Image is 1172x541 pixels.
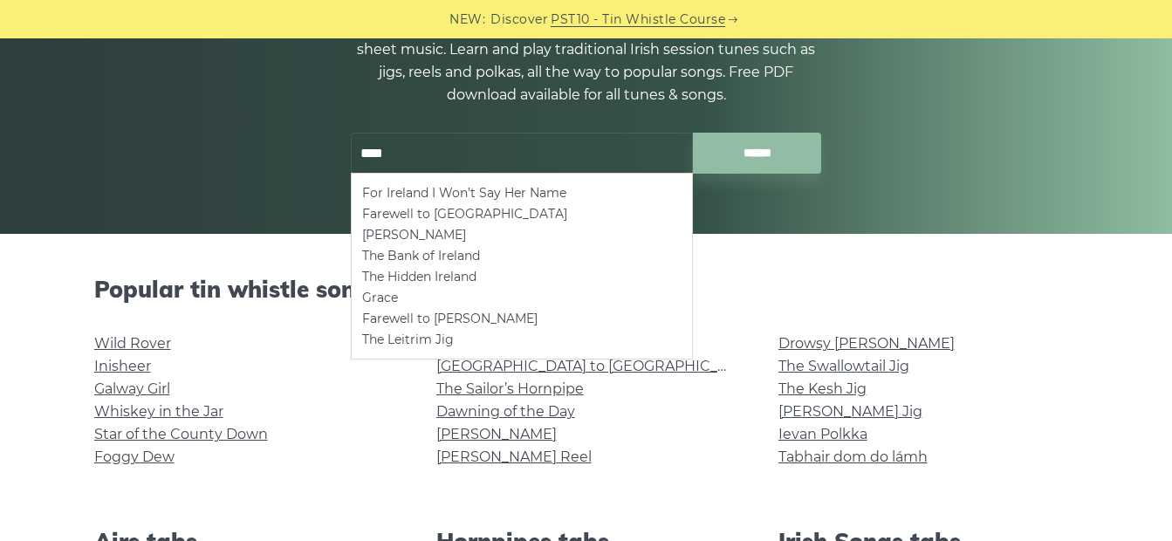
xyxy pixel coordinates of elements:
li: Farewell to [PERSON_NAME] [362,308,682,329]
li: For Ireland I Won’t Say Her Name [362,182,682,203]
a: [PERSON_NAME] Reel [436,449,592,465]
li: The Bank of Ireland [362,245,682,266]
li: Farewell to [GEOGRAPHIC_DATA] [362,203,682,224]
li: The Hidden Ireland [362,266,682,287]
a: Whiskey in the Jar [94,403,223,420]
a: [GEOGRAPHIC_DATA] to [GEOGRAPHIC_DATA] [436,358,758,374]
p: 1000+ Irish tin whistle (penny whistle) tabs and notes with the sheet music. Learn and play tradi... [351,16,822,106]
a: Tabhair dom do lámh [778,449,928,465]
a: The Swallowtail Jig [778,358,909,374]
a: The Kesh Jig [778,380,867,397]
a: PST10 - Tin Whistle Course [551,10,725,30]
a: Star of the County Down [94,426,268,442]
span: NEW: [449,10,485,30]
a: Drowsy [PERSON_NAME] [778,335,955,352]
li: Grace [362,287,682,308]
span: Discover [490,10,548,30]
a: Inisheer [94,358,151,374]
h2: Popular tin whistle songs & tunes [94,276,1079,303]
a: [PERSON_NAME] [436,426,557,442]
li: The Leitrim Jig [362,329,682,350]
li: [PERSON_NAME] [362,224,682,245]
a: Ievan Polkka [778,426,867,442]
a: [PERSON_NAME] Jig [778,403,922,420]
a: Galway Girl [94,380,170,397]
a: Dawning of the Day [436,403,575,420]
a: The Sailor’s Hornpipe [436,380,584,397]
a: Foggy Dew [94,449,175,465]
a: Wild Rover [94,335,171,352]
